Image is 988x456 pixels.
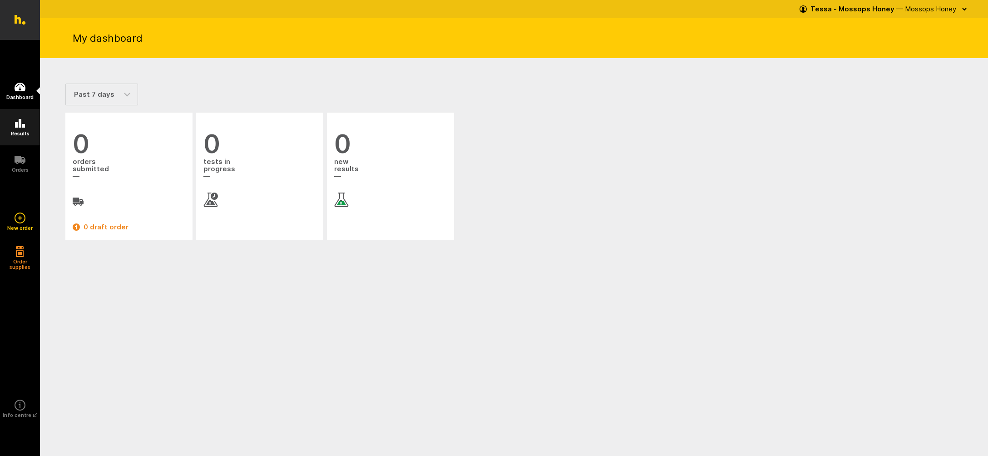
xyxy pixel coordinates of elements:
[73,131,185,207] a: 0 orderssubmitted
[12,167,29,173] h5: Orders
[6,259,34,270] h5: Order supplies
[334,157,447,182] span: new results
[334,131,447,157] span: 0
[203,131,316,207] a: 0 tests inprogress
[334,131,447,207] a: 0 newresults
[11,131,30,136] h5: Results
[73,131,185,157] span: 0
[896,5,956,13] span: — Mossops Honey
[73,222,185,233] a: 0 draft order
[73,157,185,182] span: orders submitted
[800,2,970,16] button: Tessa - Mossops Honey — Mossops Honey
[7,225,33,231] h5: New order
[6,94,34,100] h5: Dashboard
[73,31,143,45] h1: My dashboard
[810,5,894,13] strong: Tessa - Mossops Honey
[3,412,37,418] h5: Info centre
[203,157,316,182] span: tests in progress
[203,131,316,157] span: 0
